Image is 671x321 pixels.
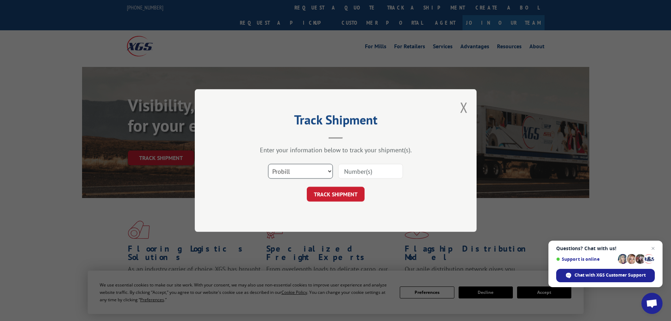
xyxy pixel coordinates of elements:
[307,187,365,202] button: TRACK SHIPMENT
[230,146,441,154] div: Enter your information below to track your shipment(s).
[460,98,468,117] button: Close modal
[556,269,655,282] div: Chat with XGS Customer Support
[556,246,655,251] span: Questions? Chat with us!
[230,115,441,128] h2: Track Shipment
[574,272,646,278] span: Chat with XGS Customer Support
[649,244,657,253] span: Close chat
[338,164,403,179] input: Number(s)
[641,293,663,314] div: Open chat
[556,257,615,262] span: Support is online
